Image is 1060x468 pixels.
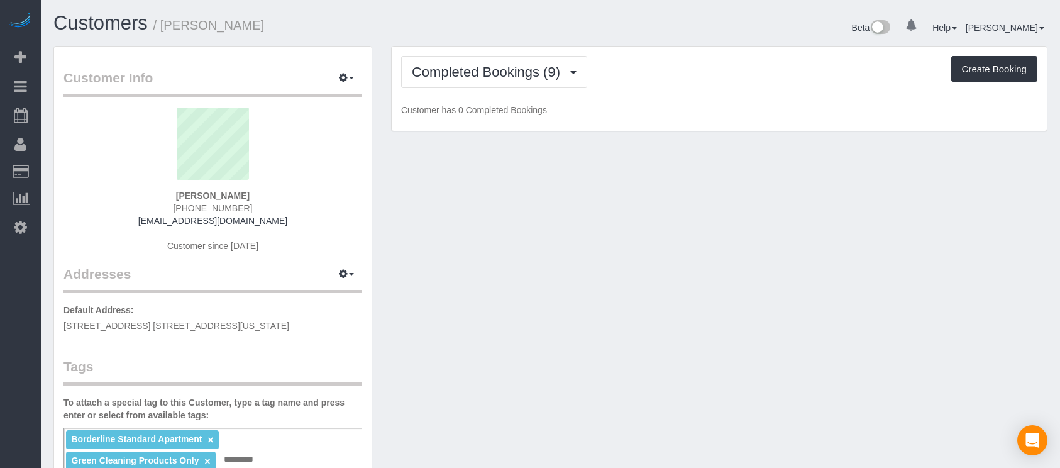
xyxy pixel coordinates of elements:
[71,434,202,444] span: Borderline Standard Apartment
[63,321,289,331] span: [STREET_ADDRESS] [STREET_ADDRESS][US_STATE]
[63,69,362,97] legend: Customer Info
[870,20,890,36] img: New interface
[63,304,134,316] label: Default Address:
[932,23,957,33] a: Help
[138,216,287,226] a: [EMAIL_ADDRESS][DOMAIN_NAME]
[53,12,148,34] a: Customers
[8,13,33,30] img: Automaid Logo
[852,23,891,33] a: Beta
[153,18,265,32] small: / [PERSON_NAME]
[63,357,362,386] legend: Tags
[204,456,210,467] a: ×
[71,455,199,465] span: Green Cleaning Products Only
[412,64,566,80] span: Completed Bookings (9)
[167,241,258,251] span: Customer since [DATE]
[951,56,1037,82] button: Create Booking
[176,191,250,201] strong: [PERSON_NAME]
[173,203,252,213] span: [PHONE_NUMBER]
[401,56,587,88] button: Completed Bookings (9)
[401,104,1037,116] p: Customer has 0 Completed Bookings
[966,23,1044,33] a: [PERSON_NAME]
[1017,425,1047,455] div: Open Intercom Messenger
[63,396,362,421] label: To attach a special tag to this Customer, type a tag name and press enter or select from availabl...
[207,435,213,445] a: ×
